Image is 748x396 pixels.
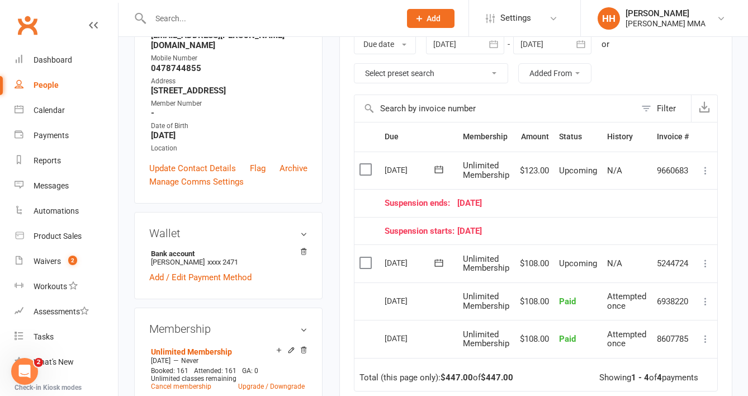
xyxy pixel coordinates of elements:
strong: 4 [657,373,662,383]
div: Assessments [34,307,89,316]
span: Suspension ends: [385,199,457,208]
th: Status [554,122,602,151]
button: Added From [518,63,591,83]
div: Tasks [34,332,54,341]
a: Upgrade / Downgrade [238,383,305,390]
div: People [34,81,59,89]
div: Waivers [34,257,61,266]
div: Dashboard [34,55,72,64]
a: Flag [250,162,266,175]
span: Paid [559,334,576,344]
span: Unlimited Membership [463,161,509,180]
span: Attempted once [607,329,646,349]
td: $108.00 [515,282,554,320]
a: Update Contact Details [149,162,236,175]
strong: $447.00 [481,373,513,383]
span: Booked: 161 [151,367,188,375]
td: $123.00 [515,152,554,190]
a: Automations [15,199,118,224]
th: Membership [458,122,515,151]
div: Workouts [34,282,67,291]
a: People [15,73,118,98]
div: Member Number [151,98,307,109]
strong: [EMAIL_ADDRESS][PERSON_NAME][DOMAIN_NAME] [151,30,307,50]
div: [DATE] [385,254,436,271]
div: [PERSON_NAME] MMA [626,18,706,29]
strong: $447.00 [441,373,473,383]
span: Settings [500,6,531,31]
button: Add [407,9,455,28]
th: Invoice # [652,122,694,151]
div: [DATE] [385,161,436,178]
div: [DATE] [385,292,436,309]
td: 9660683 [652,152,694,190]
div: Location [151,143,307,154]
a: Calendar [15,98,118,123]
a: Cancel membership [151,383,211,390]
div: [DATE] [385,329,436,347]
a: What's New [15,350,118,375]
strong: - [151,108,307,118]
td: 8607785 [652,320,694,358]
span: Paid [559,296,576,307]
h3: Membership [149,323,307,335]
th: History [602,122,652,151]
h3: Wallet [149,227,307,239]
a: Waivers 2 [15,249,118,274]
a: Workouts [15,274,118,299]
iframe: Intercom live chat [11,358,38,385]
div: Showing of payments [599,373,698,383]
a: Clubworx [13,11,41,39]
a: Tasks [15,324,118,350]
div: Messages [34,181,69,190]
span: Attended: 161 [194,367,236,375]
strong: 0478744855 [151,63,307,73]
div: Mobile Number [151,53,307,64]
strong: [STREET_ADDRESS] [151,86,307,96]
div: Calendar [34,106,65,115]
span: N/A [607,166,622,176]
td: $108.00 [515,320,554,358]
input: Search by invoice number [354,95,636,122]
div: Reports [34,156,61,165]
td: 5244724 [652,244,694,282]
span: 2 [34,358,43,367]
div: Total (this page only): of [359,373,513,383]
div: — [148,356,307,365]
a: Dashboard [15,48,118,73]
span: 2 [68,256,77,265]
strong: [DATE] [151,130,307,140]
span: Suspension starts: [385,227,457,236]
span: Unlimited Membership [463,254,509,274]
span: xxxx 2471 [207,258,238,266]
a: Product Sales [15,224,118,249]
div: Address [151,76,307,87]
div: Payments [34,131,69,140]
a: Unlimited Membership [151,347,232,356]
span: N/A [607,258,622,268]
button: Filter [636,95,691,122]
strong: Bank account [151,249,302,258]
a: Assessments [15,299,118,324]
td: $108.00 [515,244,554,282]
div: What's New [34,357,74,366]
a: Payments [15,123,118,148]
div: Product Sales [34,232,82,241]
li: [PERSON_NAME] [149,248,307,268]
button: Due date [354,34,416,54]
span: [DATE] [151,357,171,365]
span: Unlimited Membership [463,329,509,349]
span: Upcoming [559,166,597,176]
span: Upcoming [559,258,597,268]
div: HH [598,7,620,30]
a: Archive [280,162,307,175]
div: [DATE] [385,199,689,208]
span: Attempted once [607,291,646,311]
a: Manage Comms Settings [149,175,244,188]
span: Unlimited classes remaining [151,375,236,383]
strong: 1 - 4 [631,373,649,383]
div: [PERSON_NAME] [626,8,706,18]
div: [DATE] [385,227,689,236]
span: Unlimited Membership [463,291,509,311]
input: Search... [147,11,392,26]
